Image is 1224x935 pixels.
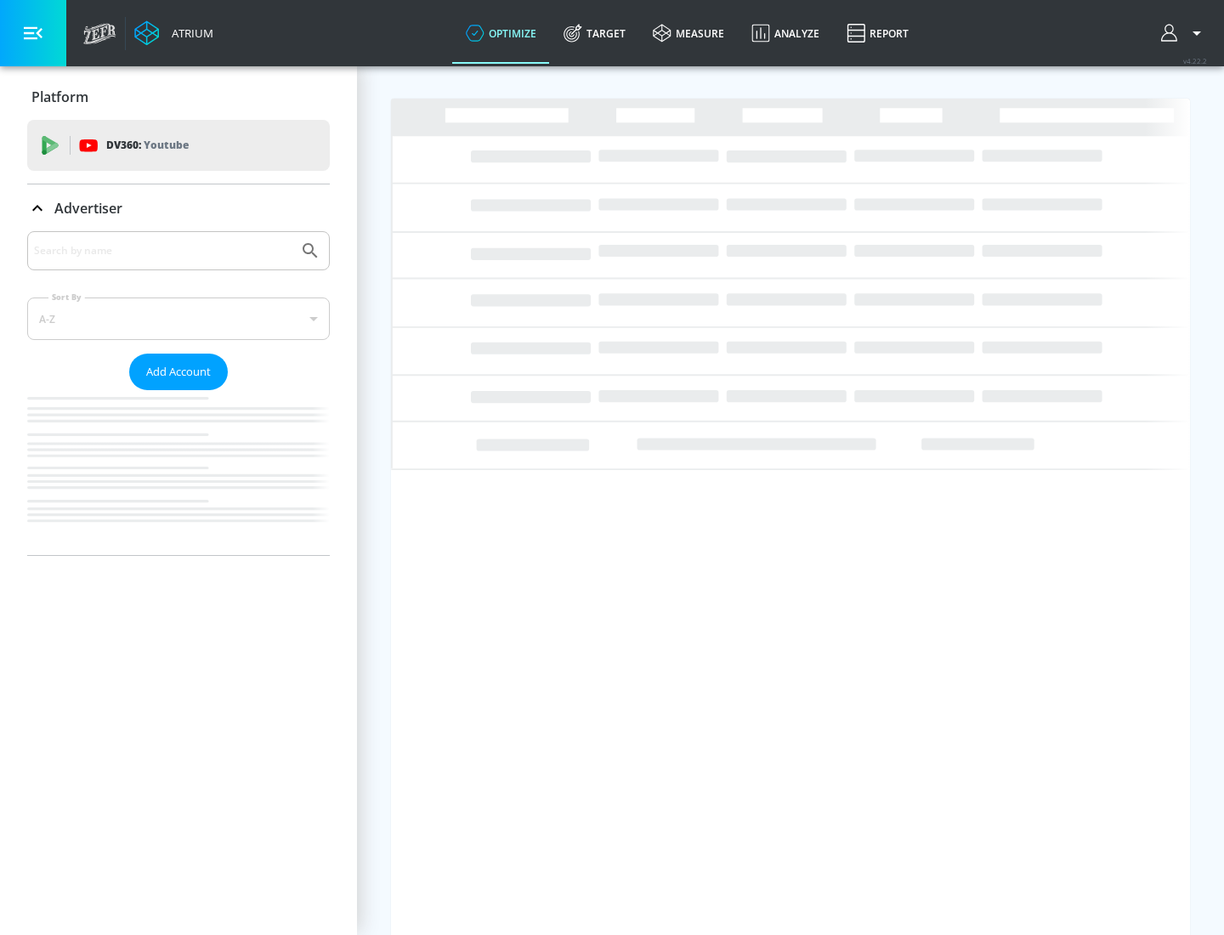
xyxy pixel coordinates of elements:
[27,231,330,555] div: Advertiser
[146,362,211,382] span: Add Account
[34,240,292,262] input: Search by name
[165,25,213,41] div: Atrium
[54,199,122,218] p: Advertiser
[27,73,330,121] div: Platform
[27,120,330,171] div: DV360: Youtube
[144,136,189,154] p: Youtube
[129,354,228,390] button: Add Account
[1183,56,1207,65] span: v 4.22.2
[27,390,330,555] nav: list of Advertiser
[134,20,213,46] a: Atrium
[452,3,550,64] a: optimize
[27,297,330,340] div: A-Z
[106,136,189,155] p: DV360:
[550,3,639,64] a: Target
[833,3,922,64] a: Report
[738,3,833,64] a: Analyze
[31,88,88,106] p: Platform
[639,3,738,64] a: measure
[48,292,85,303] label: Sort By
[27,184,330,232] div: Advertiser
